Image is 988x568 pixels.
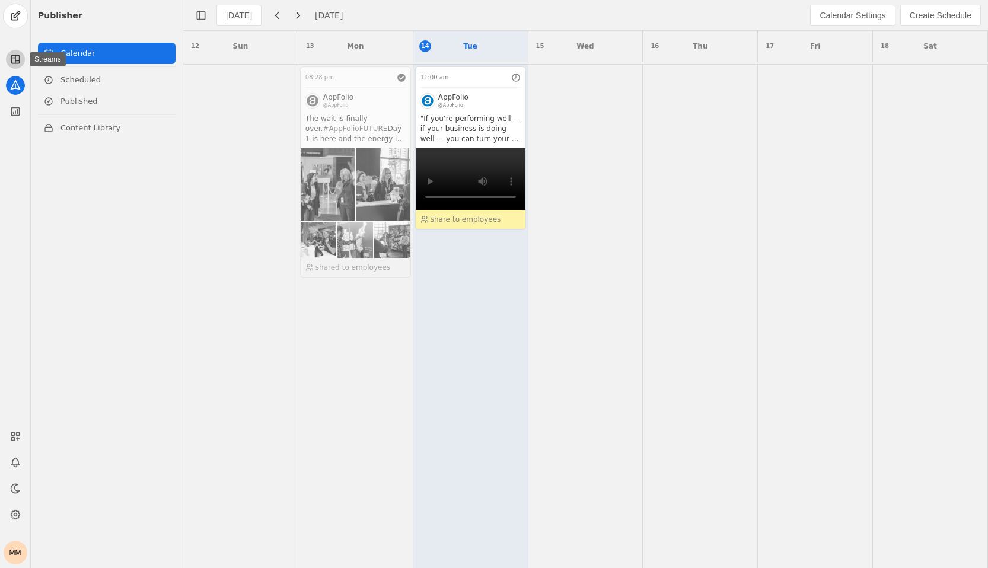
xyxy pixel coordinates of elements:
[649,40,661,52] div: 16
[923,40,936,52] div: Sat
[233,40,248,52] div: Sun
[576,40,594,52] div: Wed
[764,40,776,52] div: 17
[820,9,885,21] span: Calendar Settings
[315,9,343,21] div: [DATE]
[347,40,364,52] div: Mon
[810,40,820,52] div: Fri
[900,5,981,26] button: Create Schedule
[910,9,971,21] span: Create Schedule
[534,40,546,52] div: 15
[304,40,316,52] div: 13
[226,9,252,21] div: [DATE]
[216,5,262,26] button: [DATE]
[38,43,176,64] a: Calendar
[38,117,176,139] a: Content Library
[463,40,477,52] div: Tue
[189,40,201,52] div: 12
[30,52,66,66] div: Streams
[38,69,176,91] a: Scheduled
[879,40,891,52] div: 18
[4,541,27,564] button: MM
[38,91,176,112] a: Published
[810,5,895,26] button: Calendar Settings
[419,40,431,52] div: 14
[693,40,707,52] div: Thu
